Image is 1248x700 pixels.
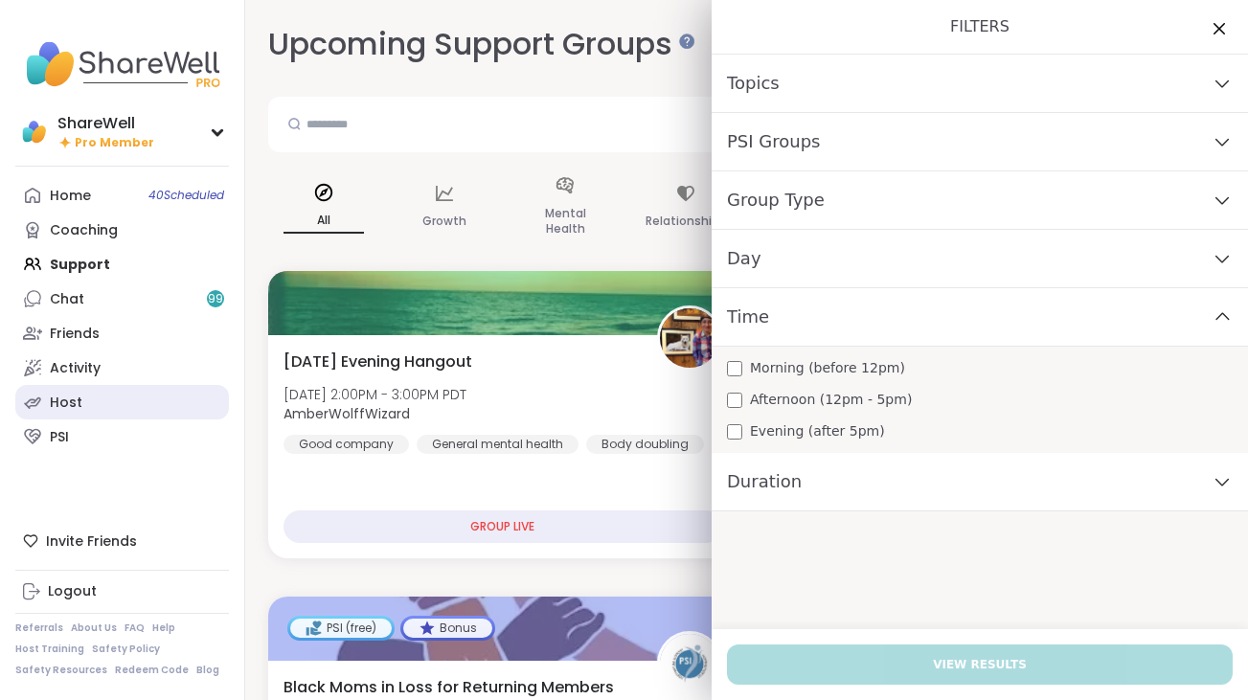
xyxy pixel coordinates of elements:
span: Afternoon (12pm - 5pm) [750,390,912,410]
button: View Results [727,644,1233,685]
span: Pro Member [75,135,154,151]
img: AmberWolffWizard [660,308,719,368]
div: Friends [50,325,100,344]
a: PSI [15,419,229,454]
span: [DATE] Evening Hangout [284,350,472,373]
a: About Us [71,621,117,635]
b: AmberWolffWizard [284,404,410,423]
img: PSIHost1 [660,634,719,693]
span: 40 Scheduled [148,188,224,203]
div: Coaching [50,221,118,240]
div: Logout [48,582,97,601]
div: Home [50,187,91,206]
a: Home40Scheduled [15,178,229,213]
a: Blog [196,664,219,677]
a: Help [152,621,175,635]
a: Safety Policy [92,643,160,656]
a: Friends [15,316,229,350]
p: Growth [422,210,466,233]
div: General mental health [417,435,579,454]
span: Day [727,245,761,272]
iframe: Spotlight [679,34,694,49]
img: ShareWell Nav Logo [15,31,229,98]
a: Host Training [15,643,84,656]
a: FAQ [125,621,145,635]
div: PSI (free) [290,619,392,638]
div: Chat [50,290,84,309]
p: Relationships [646,210,726,233]
a: Activity [15,350,229,385]
span: Topics [727,70,780,97]
span: Group Type [727,187,825,214]
p: All [284,209,364,234]
p: Mental Health [525,202,605,240]
a: Safety Resources [15,664,107,677]
img: ShareWell [19,117,50,147]
span: Time [727,304,769,330]
div: Bonus [403,619,492,638]
div: Good company [284,435,409,454]
a: Redeem Code [115,664,189,677]
a: Logout [15,575,229,609]
span: PSI Groups [727,128,821,155]
span: View Results [933,656,1027,673]
div: GROUP LIVE [284,510,722,543]
span: Duration [727,468,802,495]
div: Body doubling [586,435,704,454]
div: Host [50,394,82,413]
div: Activity [50,359,101,378]
div: ShareWell [57,113,154,134]
a: Referrals [15,621,63,635]
a: Host [15,385,229,419]
a: Chat99 [15,282,229,316]
div: PSI [50,428,69,447]
h2: Upcoming Support Groups [268,23,688,66]
span: Morning (before 12pm) [750,358,905,378]
h1: Filters [727,15,1233,38]
div: Invite Friends [15,524,229,558]
a: Coaching [15,213,229,247]
span: [DATE] 2:00PM - 3:00PM PDT [284,385,466,404]
span: Evening (after 5pm) [750,421,885,441]
span: 99 [208,291,223,307]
